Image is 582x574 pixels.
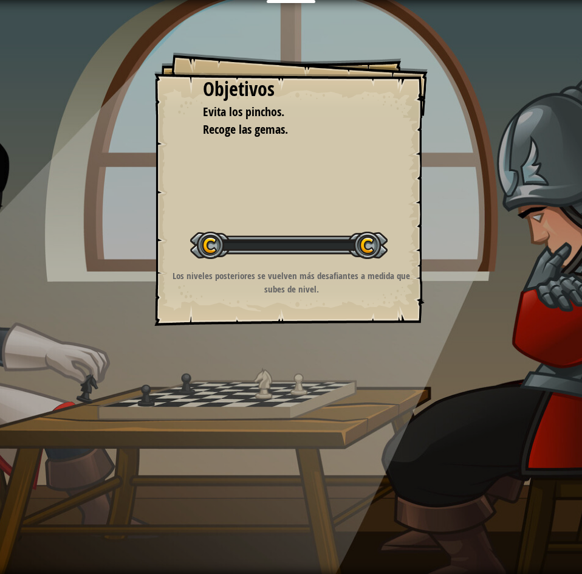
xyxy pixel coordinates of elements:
[203,103,284,120] span: Evita los pinchos.
[169,269,413,296] p: Los niveles posteriores se vuelven más desafiantes a medida que subes de nivel.
[188,103,376,121] li: Evita los pinchos.
[188,121,376,139] li: Recoge las gemas.
[203,121,288,137] span: Recoge las gemas.
[203,75,379,103] div: Objetivos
